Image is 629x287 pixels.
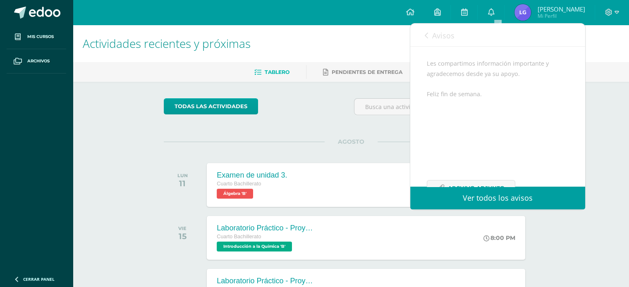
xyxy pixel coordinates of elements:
span: Cuarto Bachillerato [217,181,261,187]
div: VIE [178,225,187,231]
span: Mis cursos [27,33,54,40]
input: Busca una actividad próxima aquí... [354,99,538,115]
div: Laboratorio Práctico - Proyecto de Unidad [217,277,316,285]
span: Pendientes de entrega [332,69,402,75]
img: 8e3eb0e3e106967465a9fe434cbdb122.png [514,4,531,21]
span: Introducción a la Química 'B' [217,242,292,251]
div: 11 [177,178,188,188]
a: Mis cursos [7,25,66,49]
a: Pendientes de entrega [323,66,402,79]
span: 75 [521,30,529,39]
span: Tablero [265,69,289,75]
a: todas las Actividades [164,98,258,114]
div: Buenas tardes estimados padres de familia, Les compartimos información importante y agradecemos d... [427,38,569,206]
div: 8:00 PM [483,234,515,242]
span: Cuarto Bachillerato [217,234,261,240]
span: Mi Perfil [537,12,585,19]
span: [PERSON_NAME] [537,5,585,13]
span: Archivo Adjunto [448,180,505,196]
a: Archivo Adjunto [427,180,515,196]
span: Álgebra 'B' [217,189,253,199]
div: LUN [177,173,188,178]
span: avisos sin leer [521,30,571,39]
div: Examen de unidad 3. [217,171,287,180]
a: Ver todos los avisos [410,187,585,209]
div: Laboratorio Práctico - Proyecto de Unidad [217,224,316,232]
span: Cerrar panel [23,276,55,282]
div: 15 [178,231,187,241]
a: Archivos [7,49,66,74]
span: Actividades recientes y próximas [83,36,251,51]
span: AGOSTO [325,138,378,145]
a: Tablero [254,66,289,79]
span: Avisos [432,31,454,40]
span: Archivos [27,58,50,64]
